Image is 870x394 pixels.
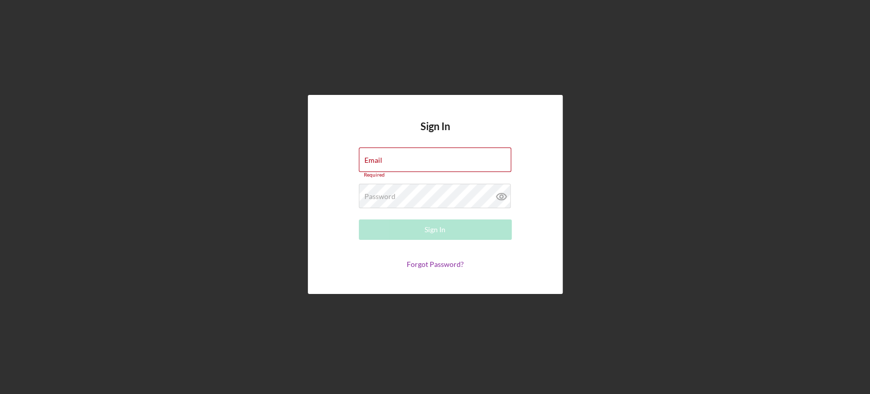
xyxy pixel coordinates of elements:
label: Password [364,192,396,201]
h4: Sign In [420,120,450,147]
button: Sign In [359,219,512,240]
label: Email [364,156,382,164]
div: Sign In [425,219,445,240]
div: Required [359,172,512,178]
a: Forgot Password? [407,260,464,268]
